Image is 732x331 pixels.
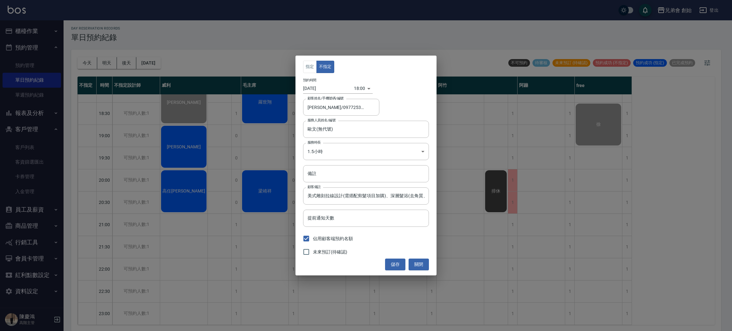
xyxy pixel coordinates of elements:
button: 指定 [303,61,317,73]
div: 1.5小時 [303,143,429,160]
label: 服務時長 [308,140,321,145]
label: 顧客姓名/手機號碼/編號 [308,96,344,101]
span: 未來預訂(待確認) [313,249,347,255]
button: 關閉 [409,259,429,270]
input: Choose date, selected date is 2025-09-20 [303,83,354,94]
label: 預約時間 [303,78,316,83]
span: 佔用顧客端預約名額 [313,235,353,242]
button: 儲存 [385,259,405,270]
label: 服務人員姓名/編號 [308,118,335,123]
div: 18:00 [354,83,365,94]
label: 顧客備註 [308,185,321,189]
button: 不指定 [316,61,334,73]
